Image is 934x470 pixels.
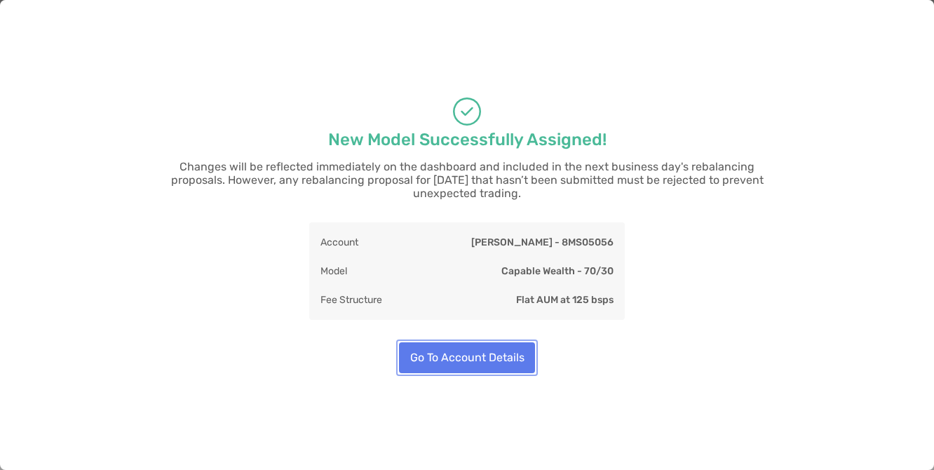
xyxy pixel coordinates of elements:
[501,262,614,280] p: Capable Wealth - 70/30
[320,262,347,280] p: Model
[399,342,535,373] button: Go To Account Details
[151,160,783,200] p: Changes will be reflected immediately on the dashboard and included in the next business day's re...
[516,291,614,309] p: Flat AUM at 125 bsps
[471,234,614,251] p: [PERSON_NAME] - 8MS05056
[320,291,382,309] p: Fee Structure
[328,131,607,149] p: New Model Successfully Assigned!
[320,234,358,251] p: Account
